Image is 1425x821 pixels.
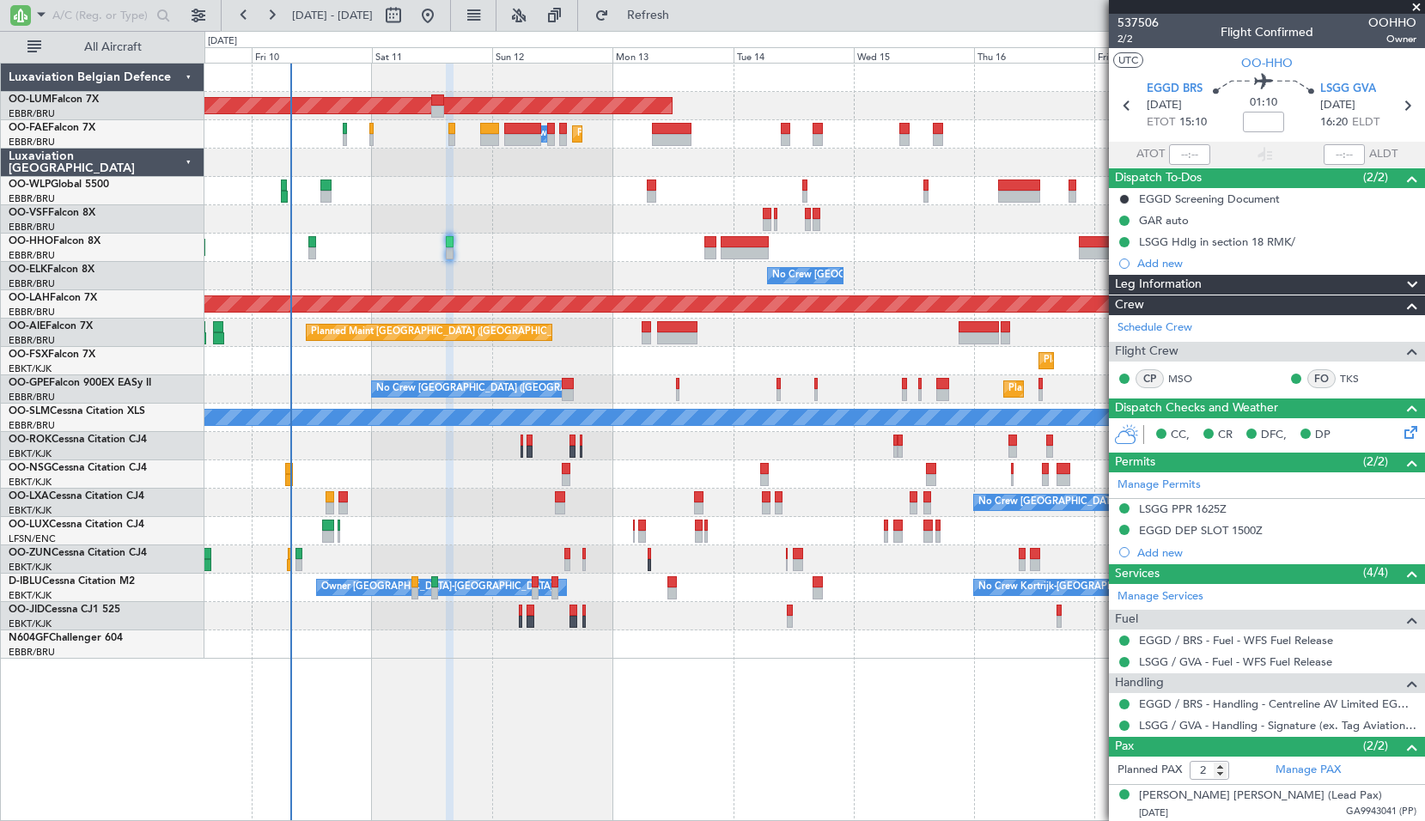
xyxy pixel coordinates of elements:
a: MSO [1168,371,1207,386]
div: Planned Maint [GEOGRAPHIC_DATA] ([GEOGRAPHIC_DATA] National) [1008,376,1319,402]
div: CP [1136,369,1164,388]
a: EBKT/KJK [9,362,52,375]
span: [DATE] [1139,806,1168,819]
a: TKS [1340,371,1379,386]
a: OO-ROKCessna Citation CJ4 [9,435,147,445]
a: LSGG / GVA - Fuel - WFS Fuel Release [1139,654,1332,669]
div: Add new [1137,545,1416,560]
a: Schedule Crew [1117,319,1192,337]
span: Leg Information [1115,275,1202,295]
a: OO-FAEFalcon 7X [9,123,95,133]
span: Dispatch Checks and Weather [1115,398,1278,418]
div: Flight Confirmed [1221,23,1313,41]
div: [DATE] [208,34,237,49]
a: EBBR/BRU [9,107,55,120]
span: 2/2 [1117,32,1159,46]
span: OO-LAH [9,293,50,303]
span: OO-HHO [1241,54,1293,72]
div: Wed 15 [854,47,974,63]
span: [DATE] - [DATE] [292,8,373,23]
span: OO-FAE [9,123,48,133]
span: ELDT [1352,114,1379,131]
a: EBBR/BRU [9,192,55,205]
a: OO-LXACessna Citation CJ4 [9,491,144,502]
a: EBBR/BRU [9,277,55,290]
div: Fri 17 [1094,47,1215,63]
span: OO-ZUN [9,548,52,558]
span: [DATE] [1147,97,1182,114]
div: No Crew [GEOGRAPHIC_DATA] ([GEOGRAPHIC_DATA] National) [772,263,1060,289]
a: OO-NSGCessna Citation CJ4 [9,463,147,473]
a: OO-WLPGlobal 5500 [9,179,109,190]
span: OO-ELK [9,265,47,275]
div: Sun 12 [492,47,612,63]
span: Refresh [612,9,685,21]
span: Owner [1368,32,1416,46]
span: N604GF [9,633,49,643]
span: OO-GPE [9,378,49,388]
a: EBBR/BRU [9,646,55,659]
div: Planned Maint Melsbroek Air Base [577,121,728,147]
label: Planned PAX [1117,762,1182,779]
a: OO-LAHFalcon 7X [9,293,97,303]
div: No Crew [GEOGRAPHIC_DATA] ([GEOGRAPHIC_DATA] National) [978,490,1266,515]
span: OO-FSX [9,350,48,360]
a: EBKT/KJK [9,617,52,630]
span: OO-LUM [9,94,52,105]
div: Planned Maint Kortrijk-[GEOGRAPHIC_DATA] [1044,348,1244,374]
span: CC, [1171,427,1190,444]
a: EBBR/BRU [9,221,55,234]
span: OO-SLM [9,406,50,417]
a: LSGG / GVA - Handling - Signature (ex. Tag Aviation) LSGG / GVA [1139,718,1416,733]
span: OO-AIE [9,321,46,331]
div: No Crew [GEOGRAPHIC_DATA] ([GEOGRAPHIC_DATA] National) [376,376,664,402]
span: [DATE] [1320,97,1355,114]
span: Services [1115,564,1160,584]
span: OO-WLP [9,179,51,190]
span: Flight Crew [1115,342,1178,362]
div: Owner [GEOGRAPHIC_DATA]-[GEOGRAPHIC_DATA] [321,575,553,600]
a: EBBR/BRU [9,306,55,319]
a: EBKT/KJK [9,447,52,460]
div: Add new [1137,256,1416,271]
div: Thu 16 [974,47,1094,63]
span: 01:10 [1250,94,1277,112]
a: OO-AIEFalcon 7X [9,321,93,331]
a: OO-FSXFalcon 7X [9,350,95,360]
a: EBKT/KJK [9,589,52,602]
span: Handling [1115,673,1164,693]
a: Manage Permits [1117,477,1201,494]
a: OO-JIDCessna CJ1 525 [9,605,120,615]
a: OO-VSFFalcon 8X [9,208,95,218]
span: LSGG GVA [1320,81,1376,98]
span: (2/2) [1363,453,1388,471]
a: N604GFChallenger 604 [9,633,123,643]
span: DP [1315,427,1331,444]
a: OO-ZUNCessna Citation CJ4 [9,548,147,558]
a: OO-LUXCessna Citation CJ4 [9,520,144,530]
div: LSGG PPR 1625Z [1139,502,1227,516]
span: ETOT [1147,114,1175,131]
div: Sat 11 [372,47,492,63]
span: OO-NSG [9,463,52,473]
input: --:-- [1169,144,1210,165]
button: All Aircraft [19,33,186,61]
div: EGGD DEP SLOT 1500Z [1139,523,1263,538]
a: OO-ELKFalcon 8X [9,265,94,275]
span: 537506 [1117,14,1159,32]
span: OO-JID [9,605,45,615]
div: LSGG Hdlg in section 18 RMK/ [1139,234,1295,249]
span: All Aircraft [45,41,181,53]
div: No Crew Kortrijk-[GEOGRAPHIC_DATA] [978,575,1155,600]
a: EBBR/BRU [9,419,55,432]
a: EGGD / BRS - Fuel - WFS Fuel Release [1139,633,1333,648]
span: OO-LXA [9,491,49,502]
a: EBKT/KJK [9,561,52,574]
span: Permits [1115,453,1155,472]
span: (4/4) [1363,563,1388,581]
a: EGGD / BRS - Handling - Centreline AV Limited EGGD / BRS [1139,696,1416,711]
span: GA9943041 (PP) [1346,805,1416,819]
button: UTC [1113,52,1143,68]
span: (2/2) [1363,737,1388,755]
a: EBKT/KJK [9,476,52,489]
